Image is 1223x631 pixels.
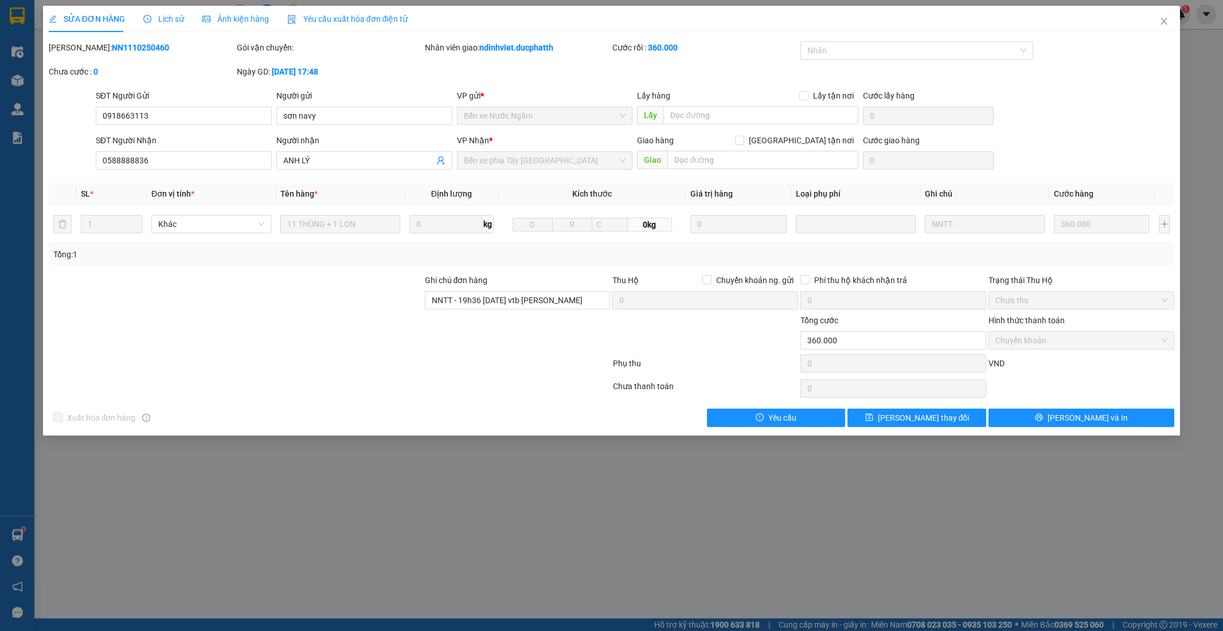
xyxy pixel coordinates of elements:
[648,43,678,52] b: 360.000
[863,136,920,145] label: Cước giao hàng
[667,151,858,169] input: Dọc đường
[142,414,150,422] span: info-circle
[425,291,611,309] input: Ghi chú đơn hàng
[1048,411,1128,424] span: [PERSON_NAME] và In
[158,215,264,233] span: Khác
[988,409,1174,427] button: printer[PERSON_NAME] và In
[49,41,235,54] div: [PERSON_NAME]:
[1035,413,1043,422] span: printer
[612,380,800,400] div: Chưa thanh toán
[628,218,672,232] span: 0kg
[53,215,72,233] button: delete
[151,189,194,198] span: Đơn vị tính
[425,41,611,54] div: Nhân viên giao:
[1054,189,1093,198] span: Cước hàng
[612,41,798,54] div: Cước rồi :
[237,65,423,78] div: Ngày GD:
[431,189,472,198] span: Định lượng
[62,411,140,424] span: Xuất hóa đơn hàng
[863,91,915,100] label: Cước lấy hàng
[988,274,1174,287] div: Trạng thái Thu Hộ
[464,107,626,124] span: Bến xe Nước Ngầm
[482,215,494,233] span: kg
[49,15,57,23] span: edit
[810,274,912,287] span: Phí thu hộ khách nhận trả
[572,189,612,198] span: Kích thước
[756,413,764,422] span: exclamation-circle
[1159,215,1170,233] button: plus
[863,151,994,170] input: Cước giao hàng
[143,15,151,23] span: clock-circle
[552,218,592,232] input: R
[202,15,210,23] span: picture
[612,357,800,377] div: Phụ thu
[436,156,446,165] span: user-add
[96,134,272,147] div: SĐT Người Nhận
[276,89,452,102] div: Người gửi
[1148,6,1180,38] button: Close
[143,14,184,23] span: Lịch sử
[988,359,1005,368] span: VND
[49,14,125,23] span: SỬA ĐƠN HÀNG
[276,134,452,147] div: Người nhận
[663,106,858,124] input: Dọc đường
[637,91,670,100] span: Lấy hàng
[425,276,488,285] label: Ghi chú đơn hàng
[808,89,858,102] span: Lấy tận nơi
[865,413,873,422] span: save
[457,136,489,145] span: VP Nhận
[287,14,408,23] span: Yêu cầu xuất hóa đơn điện tử
[925,215,1045,233] input: Ghi Chú
[690,189,733,198] span: Giá trị hàng
[96,89,272,102] div: SĐT Người Gửi
[707,409,846,427] button: exclamation-circleYêu cầu
[712,274,798,287] span: Chuyển khoản ng. gửi
[457,89,633,102] div: VP gửi
[768,411,796,424] span: Yêu cầu
[637,136,674,145] span: Giao hàng
[791,183,920,205] th: Loại phụ phí
[920,183,1049,205] th: Ghi chú
[272,67,318,76] b: [DATE] 17:48
[237,41,423,54] div: Gói vận chuyển:
[637,151,667,169] span: Giao
[988,316,1065,325] label: Hình thức thanh toán
[93,67,98,76] b: 0
[1159,17,1169,26] span: close
[464,152,626,169] span: Bến xe phía Tây Thanh Hóa
[637,106,663,124] span: Lấy
[1054,215,1150,233] input: 0
[280,189,318,198] span: Tên hàng
[592,218,628,232] input: C
[112,43,169,52] b: NN1110250460
[847,409,986,427] button: save[PERSON_NAME] thay đổi
[287,15,296,24] img: icon
[513,218,553,232] input: D
[995,292,1167,309] span: Chưa thu
[81,189,90,198] span: SL
[690,215,787,233] input: 0
[479,43,553,52] b: ndinhviet.ducphatth
[878,411,970,424] span: [PERSON_NAME] thay đổi
[612,276,639,285] span: Thu Hộ
[53,248,472,261] div: Tổng: 1
[995,332,1167,349] span: Chuyển khoản
[800,316,838,325] span: Tổng cước
[280,215,400,233] input: VD: Bàn, Ghế
[744,134,858,147] span: [GEOGRAPHIC_DATA] tận nơi
[863,107,994,125] input: Cước lấy hàng
[202,14,269,23] span: Ảnh kiện hàng
[49,65,235,78] div: Chưa cước :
